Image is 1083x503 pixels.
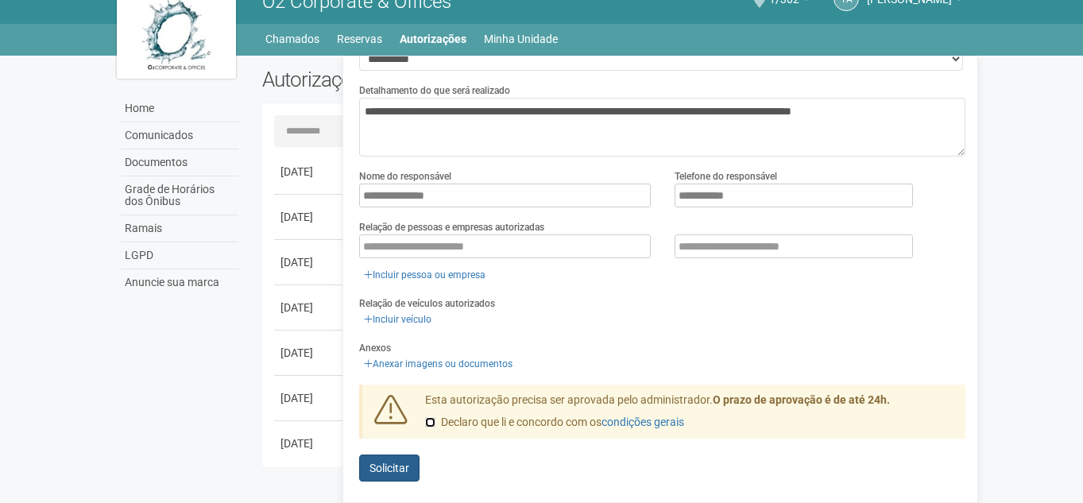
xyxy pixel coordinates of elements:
[121,215,238,242] a: Ramais
[121,149,238,176] a: Documentos
[425,415,684,431] label: Declaro que li e concordo com os
[675,169,777,184] label: Telefone do responsável
[265,28,319,50] a: Chamados
[262,68,602,91] h2: Autorizações
[369,462,409,474] span: Solicitar
[359,355,517,373] a: Anexar imagens ou documentos
[280,345,339,361] div: [DATE]
[121,176,238,215] a: Grade de Horários dos Ônibus
[121,269,238,296] a: Anuncie sua marca
[280,209,339,225] div: [DATE]
[359,220,544,234] label: Relação de pessoas e empresas autorizadas
[413,393,966,439] div: Esta autorização precisa ser aprovada pelo administrador.
[121,95,238,122] a: Home
[121,122,238,149] a: Comunicados
[280,254,339,270] div: [DATE]
[400,28,466,50] a: Autorizações
[280,435,339,451] div: [DATE]
[359,296,495,311] label: Relação de veículos autorizados
[359,266,490,284] a: Incluir pessoa ou empresa
[121,242,238,269] a: LGPD
[425,417,435,428] input: Declaro que li e concordo com oscondições gerais
[280,390,339,406] div: [DATE]
[337,28,382,50] a: Reservas
[280,164,339,180] div: [DATE]
[359,341,391,355] label: Anexos
[484,28,558,50] a: Minha Unidade
[359,455,420,482] button: Solicitar
[359,83,510,98] label: Detalhamento do que será realizado
[359,311,436,328] a: Incluir veículo
[713,393,890,406] strong: O prazo de aprovação é de até 24h.
[601,416,684,428] a: condições gerais
[359,169,451,184] label: Nome do responsável
[280,300,339,315] div: [DATE]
